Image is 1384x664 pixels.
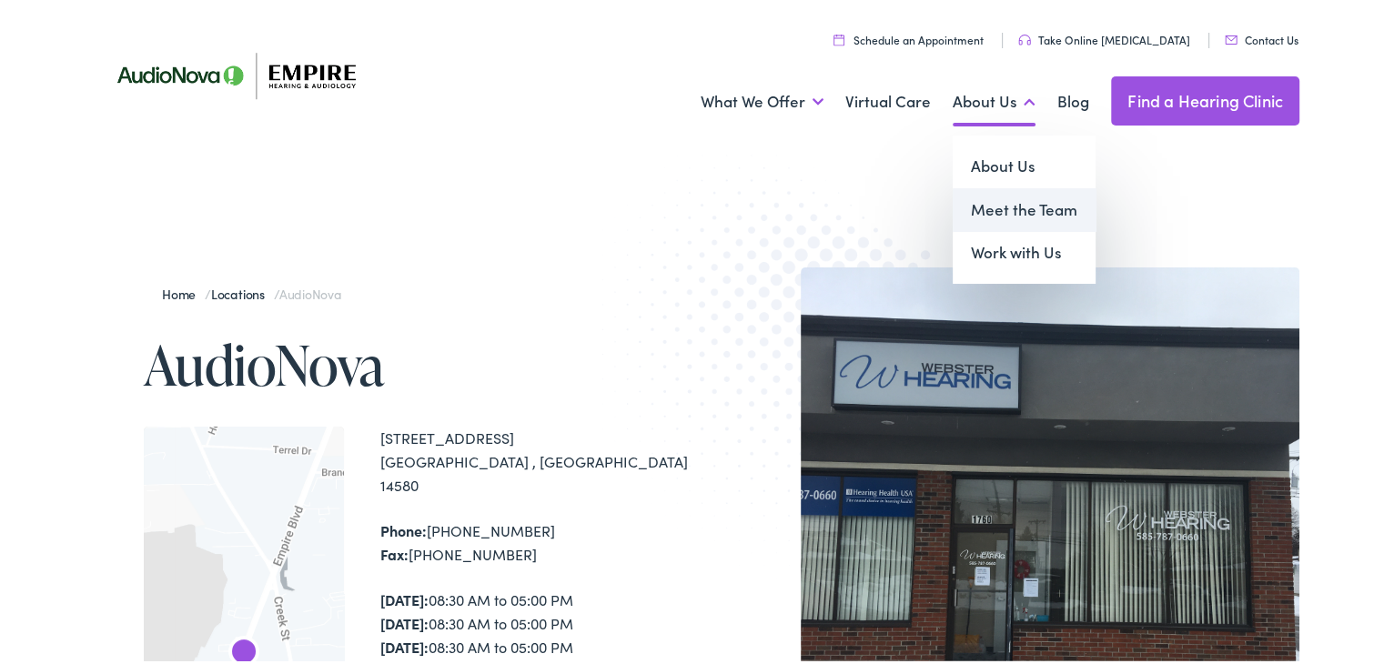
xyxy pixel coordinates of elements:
strong: [DATE]: [380,633,429,653]
a: Virtual Care [845,65,931,132]
a: Find a Hearing Clinic [1111,73,1299,122]
strong: [DATE]: [380,609,429,629]
a: Take Online [MEDICAL_DATA] [1018,28,1190,44]
a: Locations [211,281,274,299]
div: [PHONE_NUMBER] [PHONE_NUMBER] [380,516,699,562]
span: / / [162,281,341,299]
h1: AudioNova [144,331,699,391]
img: utility icon [1018,31,1031,42]
a: Contact Us [1225,28,1298,44]
strong: Fax: [380,540,409,560]
a: About Us [953,141,1096,185]
a: What We Offer [701,65,823,132]
span: AudioNova [279,281,341,299]
a: About Us [953,65,1035,132]
a: Home [162,281,205,299]
img: utility icon [1225,32,1238,41]
a: Meet the Team [953,185,1096,228]
a: Blog [1057,65,1089,132]
div: [STREET_ADDRESS] [GEOGRAPHIC_DATA] , [GEOGRAPHIC_DATA] 14580 [380,423,699,493]
strong: [DATE]: [380,586,429,606]
img: utility icon [833,30,844,42]
strong: Phone: [380,517,427,537]
a: Work with Us [953,227,1096,271]
a: Schedule an Appointment [833,28,984,44]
